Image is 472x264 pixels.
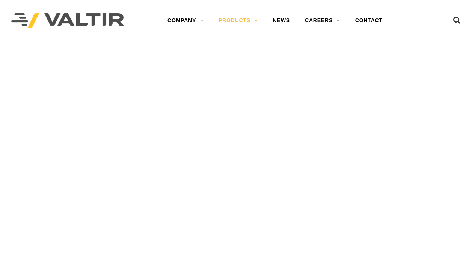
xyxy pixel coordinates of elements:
a: COMPANY [160,13,211,28]
a: CAREERS [297,13,348,28]
a: CONTACT [348,13,390,28]
img: Valtir [11,13,124,29]
a: NEWS [265,13,297,28]
a: PRODUCTS [211,13,265,28]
